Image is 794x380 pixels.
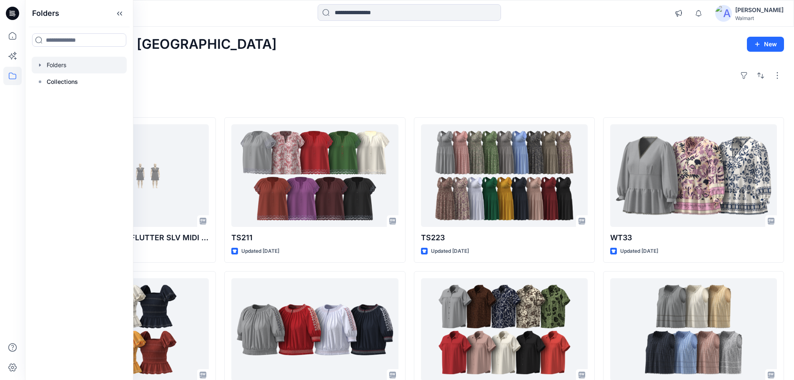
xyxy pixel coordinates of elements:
[421,232,588,244] p: TS223
[231,232,398,244] p: TS211
[610,232,777,244] p: WT33
[35,99,784,109] h4: Styles
[715,5,732,22] img: avatar
[241,247,279,256] p: Updated [DATE]
[431,247,469,256] p: Updated [DATE]
[610,124,777,227] a: WT33
[620,247,658,256] p: Updated [DATE]
[231,124,398,227] a: TS211
[735,5,784,15] div: [PERSON_NAME]
[35,37,277,52] h2: Welcome back, [GEOGRAPHIC_DATA]
[735,15,784,21] div: Walmart
[421,124,588,227] a: TS223
[747,37,784,52] button: New
[47,77,78,87] p: Collections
